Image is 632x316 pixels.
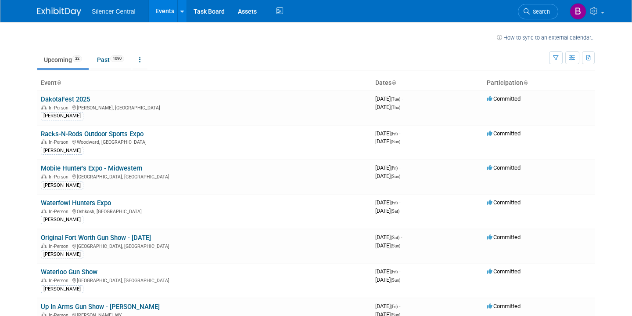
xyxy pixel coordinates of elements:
a: DakotaFest 2025 [41,95,90,103]
span: (Sat) [391,235,399,240]
span: (Sat) [391,209,399,214]
img: In-Person Event [41,139,47,144]
span: - [399,268,400,275]
span: - [399,199,400,206]
span: Committed [487,130,521,137]
a: Waterloo Gun Show [41,268,97,276]
span: [DATE] [375,104,400,110]
span: - [402,95,403,102]
span: (Fri) [391,166,398,171]
div: [PERSON_NAME] [41,216,83,224]
div: [PERSON_NAME] [41,182,83,189]
span: [DATE] [375,303,400,309]
div: [PERSON_NAME] [41,285,83,293]
div: [GEOGRAPHIC_DATA], [GEOGRAPHIC_DATA] [41,276,368,283]
span: In-Person [49,174,71,180]
a: How to sync to an external calendar... [497,34,595,41]
span: Silencer Central [92,8,136,15]
img: In-Person Event [41,174,47,178]
span: Committed [487,234,521,240]
span: (Sun) [391,243,400,248]
span: [DATE] [375,276,400,283]
img: In-Person Event [41,278,47,282]
a: Up In Arms Gun Show - [PERSON_NAME] [41,303,160,311]
span: [DATE] [375,130,400,137]
a: Sort by Start Date [391,79,396,86]
a: Upcoming32 [37,51,89,68]
span: - [399,164,400,171]
span: - [399,130,400,137]
span: [DATE] [375,268,400,275]
a: Mobile Hunter's Expo - Midwestern [41,164,142,172]
img: In-Person Event [41,243,47,248]
a: Past1090 [90,51,131,68]
a: Sort by Participation Type [523,79,528,86]
div: Oshkosh, [GEOGRAPHIC_DATA] [41,207,368,214]
span: Committed [487,199,521,206]
a: Waterfowl Hunters Expo [41,199,111,207]
span: In-Person [49,209,71,214]
div: [GEOGRAPHIC_DATA], [GEOGRAPHIC_DATA] [41,242,368,249]
span: Committed [487,95,521,102]
span: In-Person [49,139,71,145]
span: (Sun) [391,278,400,283]
span: (Fri) [391,131,398,136]
span: (Sun) [391,139,400,144]
a: Sort by Event Name [57,79,61,86]
div: [PERSON_NAME], [GEOGRAPHIC_DATA] [41,104,368,111]
div: [GEOGRAPHIC_DATA], [GEOGRAPHIC_DATA] [41,173,368,180]
span: [DATE] [375,234,402,240]
span: In-Person [49,278,71,283]
span: Search [530,8,550,15]
div: Woodward, [GEOGRAPHIC_DATA] [41,138,368,145]
span: [DATE] [375,199,400,206]
div: [PERSON_NAME] [41,251,83,258]
span: Committed [487,268,521,275]
a: Search [518,4,558,19]
img: In-Person Event [41,209,47,213]
span: - [401,234,402,240]
span: Committed [487,303,521,309]
a: Racks-N-Rods Outdoor Sports Expo [41,130,144,138]
span: (Fri) [391,269,398,274]
a: Original Fort Worth Gun Show - [DATE] [41,234,151,242]
th: Event [37,76,372,91]
span: In-Person [49,243,71,249]
span: 1090 [110,55,124,62]
span: In-Person [49,105,71,111]
span: [DATE] [375,95,403,102]
img: ExhibitDay [37,7,81,16]
span: [DATE] [375,173,400,179]
span: (Thu) [391,105,400,110]
span: (Fri) [391,304,398,309]
span: [DATE] [375,164,400,171]
div: [PERSON_NAME] [41,112,83,120]
span: (Sun) [391,174,400,179]
th: Participation [483,76,595,91]
th: Dates [372,76,483,91]
span: [DATE] [375,138,400,145]
span: (Fri) [391,200,398,205]
span: 32 [72,55,82,62]
span: (Tue) [391,97,400,102]
img: Braden Hougaard [570,3,586,20]
span: [DATE] [375,207,399,214]
img: In-Person Event [41,105,47,109]
div: [PERSON_NAME] [41,147,83,155]
span: Committed [487,164,521,171]
span: [DATE] [375,242,400,249]
span: - [399,303,400,309]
